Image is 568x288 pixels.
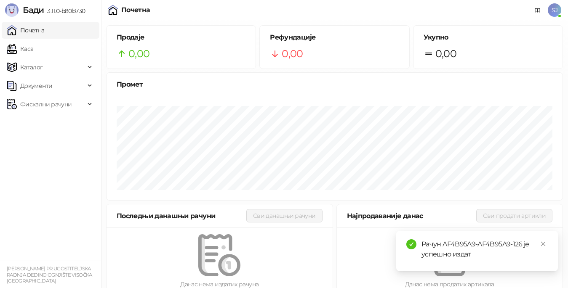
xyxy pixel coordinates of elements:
span: 3.11.0-b80b730 [44,7,85,15]
span: SJ [548,3,561,17]
a: Почетна [7,22,45,39]
a: Документација [531,3,544,17]
span: check-circle [406,239,416,249]
span: 0,00 [128,46,149,62]
img: Logo [5,3,19,17]
a: Close [539,239,548,248]
div: Почетна [121,7,150,13]
span: 0,00 [282,46,303,62]
button: Сви продати артикли [476,209,552,222]
button: Сви данашњи рачуни [246,209,322,222]
span: Бади [23,5,44,15]
span: Каталог [20,59,43,76]
span: 0,00 [435,46,456,62]
small: [PERSON_NAME] PR UGOSTITELJSKA RADNJA DEDINO OGNJIŠTE VISOČKA [GEOGRAPHIC_DATA] [7,266,92,284]
h5: Укупно [424,32,552,42]
div: Најпродаваније данас [347,211,477,221]
span: close [540,241,546,247]
h5: Продаје [117,32,245,42]
span: Документи [20,77,52,94]
a: Каса [7,40,33,57]
div: Рачун AF4B95A9-AF4B95A9-126 је успешно издат [421,239,548,259]
div: Последњи данашњи рачуни [117,211,246,221]
h5: Рефундације [270,32,399,42]
div: Промет [117,79,552,90]
span: Фискални рачуни [20,96,72,113]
